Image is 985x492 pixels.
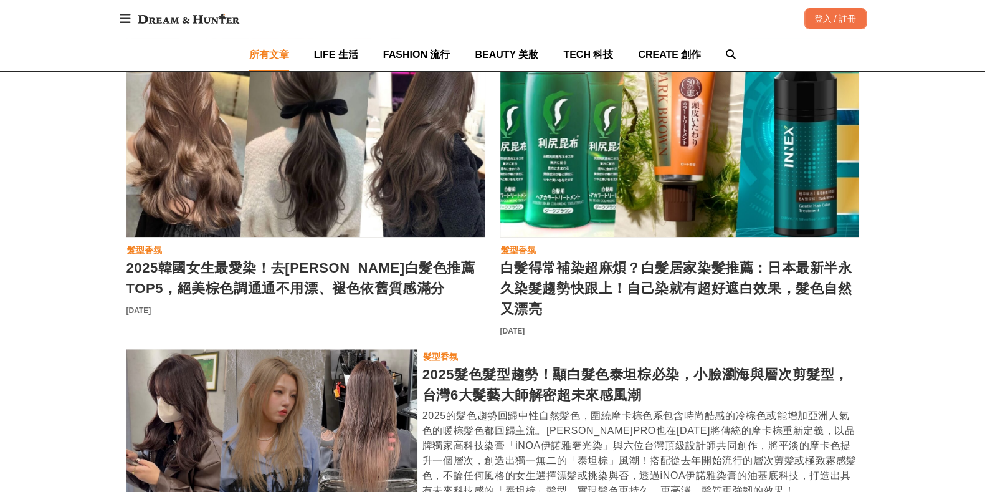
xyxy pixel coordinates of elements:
span: BEAUTY 美妝 [475,49,538,60]
div: 2025髮色髮型趨勢！顯白髮色泰坦棕必染，小臉瀏海與層次剪髮型，台灣6大髮藝大師解密超未來感風潮 [422,364,859,405]
a: 所有文章 [249,38,289,71]
a: BEAUTY 美妝 [475,38,538,71]
a: 2025韓國女生最愛染！去黃超顯白髮色推薦TOP5，絕美棕色調通通不用漂、褪色依舊質感滿分 [126,36,485,238]
a: CREATE 創作 [638,38,701,71]
a: TECH 科技 [563,38,613,71]
a: FASHION 流行 [383,38,450,71]
a: LIFE 生活 [314,38,358,71]
div: 登入 / 註冊 [804,8,867,29]
a: 髮型香氛 [500,243,536,258]
div: 髮型香氛 [423,350,458,364]
a: 2025韓國女生最愛染！去[PERSON_NAME]白髮色推薦TOP5，絕美棕色調通通不用漂、褪色依舊質感滿分 [126,258,485,299]
a: 白髮得常補染超麻煩？白髮居家染髮推薦：日本最新半永久染髮趨勢快跟上！自己染就有超好遮白效果，髮色自然又漂亮 [500,258,859,319]
a: 白髮得常補染超麻煩？白髮居家染髮推薦：日本最新半永久染髮趨勢快跟上！自己染就有超好遮白效果，髮色自然又漂亮 [500,36,859,238]
div: 髮型香氛 [501,243,536,257]
div: [DATE] [500,326,525,337]
a: 髮型香氛 [126,243,163,258]
a: 髮型香氛 [422,349,459,364]
span: CREATE 創作 [638,49,701,60]
img: Dream & Hunter [131,7,245,30]
span: TECH 科技 [563,49,613,60]
span: LIFE 生活 [314,49,358,60]
span: 所有文章 [249,49,289,60]
span: FASHION 流行 [383,49,450,60]
div: [DATE] [126,305,151,316]
div: 髮型香氛 [127,243,162,257]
